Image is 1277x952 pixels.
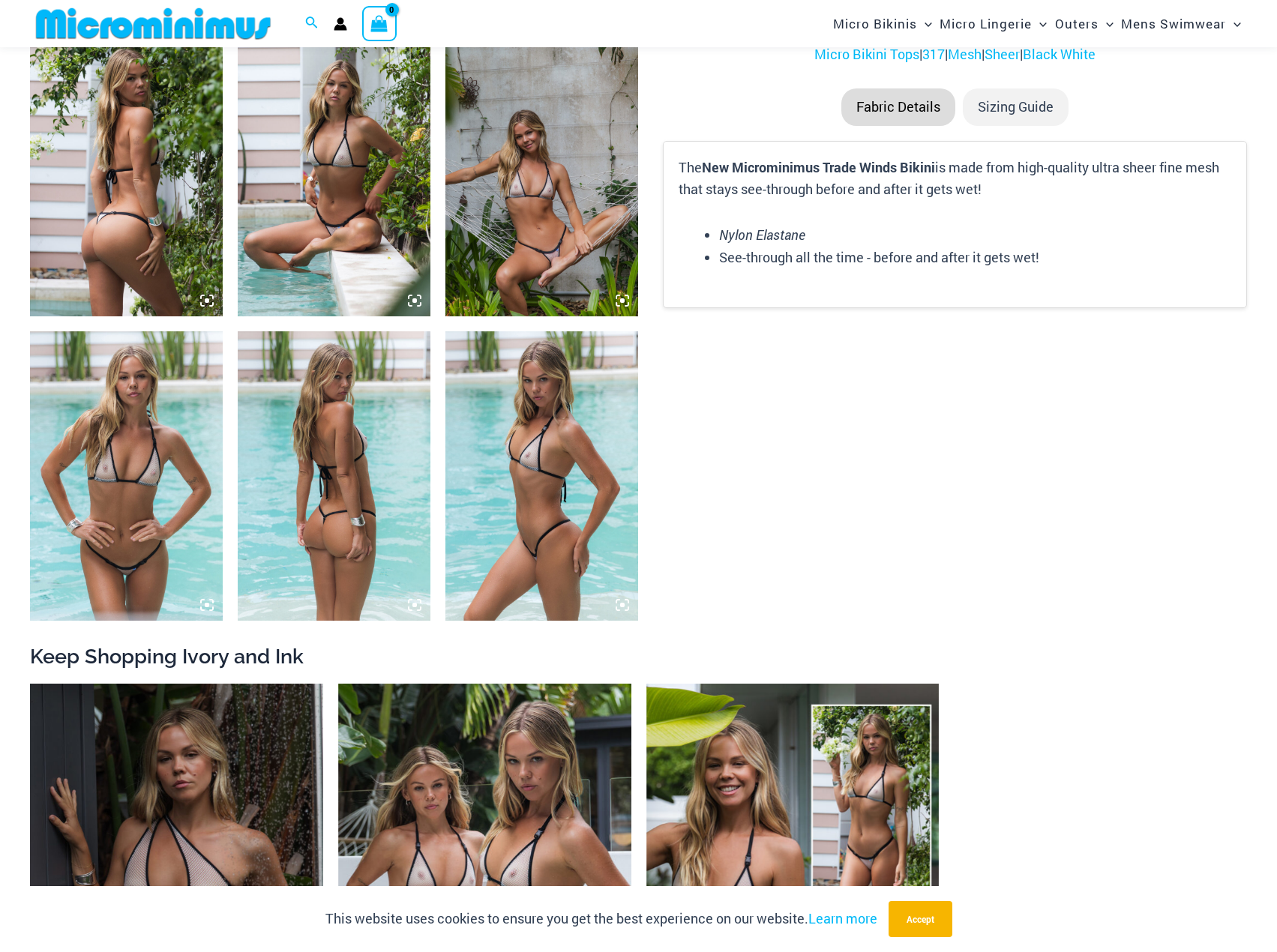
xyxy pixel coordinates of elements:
[1099,4,1114,43] span: Menu Toggle
[238,28,430,317] img: Trade Winds Ivory/Ink 317 Top 469 Thong
[30,643,1247,669] h2: Keep Shopping Ivory and Ink
[1117,4,1245,43] a: Mens SwimwearMenu ToggleMenu Toggle
[719,226,805,244] em: Nylon Elastane
[305,14,319,34] a: Search icon link
[238,331,430,621] img: Trade Winds Ivory/Ink 317 Top 453 Micro
[1023,45,1057,63] a: Black
[719,247,1231,269] li: See-through all the time - before and after it gets wet!
[445,331,638,621] img: Trade Winds Ivory/Ink 317 Top 453 Micro
[1121,4,1226,43] span: Mens Swimwear
[30,28,223,317] img: Trade Winds Ivory/Ink 317 Top 469 Thong
[985,45,1020,63] a: Sheer
[814,45,919,63] a: Micro Bikini Tops
[445,28,638,317] img: Trade Winds Ivory/Ink 317 Top 453 Micro
[922,45,945,63] a: 317
[940,4,1032,43] span: Micro Lingerie
[1032,4,1047,43] span: Menu Toggle
[936,4,1051,43] a: Micro LingerieMenu ToggleMenu Toggle
[917,4,932,43] span: Menu Toggle
[679,157,1231,201] p: The is made from high-quality ultra sheer fine mesh that stays see-through before and after it ge...
[841,88,955,126] li: Fabric Details
[829,4,936,43] a: Micro BikinisMenu ToggleMenu Toggle
[827,2,1247,45] nav: Site Navigation
[663,43,1247,66] p: | | | |
[808,909,877,927] a: Learn more
[325,908,877,930] p: This website uses cookies to ensure you get the best experience on our website.
[833,4,917,43] span: Micro Bikinis
[1055,4,1099,43] span: Outers
[963,88,1069,126] li: Sizing Guide
[702,158,935,176] b: New Microminimus Trade Winds Bikini
[948,45,982,63] a: Mesh
[1051,4,1117,43] a: OutersMenu ToggleMenu Toggle
[30,7,277,40] img: MM SHOP LOGO FLAT
[1226,4,1241,43] span: Menu Toggle
[1060,45,1096,63] a: White
[334,17,347,31] a: Account icon link
[30,331,223,621] img: Trade Winds Ivory/Ink 317 Top 453 Micro
[362,6,397,40] a: View Shopping Cart, empty
[889,901,952,937] button: Accept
